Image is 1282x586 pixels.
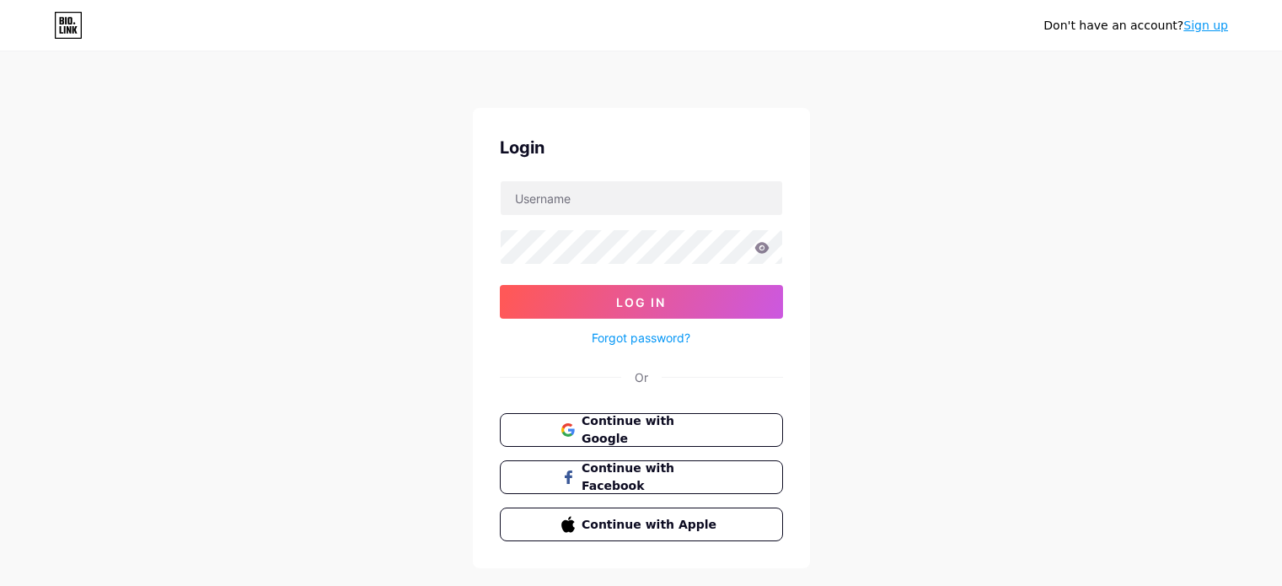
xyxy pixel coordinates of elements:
[500,508,783,541] button: Continue with Apple
[500,135,783,160] div: Login
[635,368,648,386] div: Or
[1043,17,1228,35] div: Don't have an account?
[500,413,783,447] button: Continue with Google
[616,295,666,309] span: Log In
[582,516,721,534] span: Continue with Apple
[592,329,690,347] a: Forgot password?
[582,412,721,448] span: Continue with Google
[500,460,783,494] button: Continue with Facebook
[582,460,721,495] span: Continue with Facebook
[501,181,782,215] input: Username
[500,285,783,319] button: Log In
[1183,19,1228,32] a: Sign up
